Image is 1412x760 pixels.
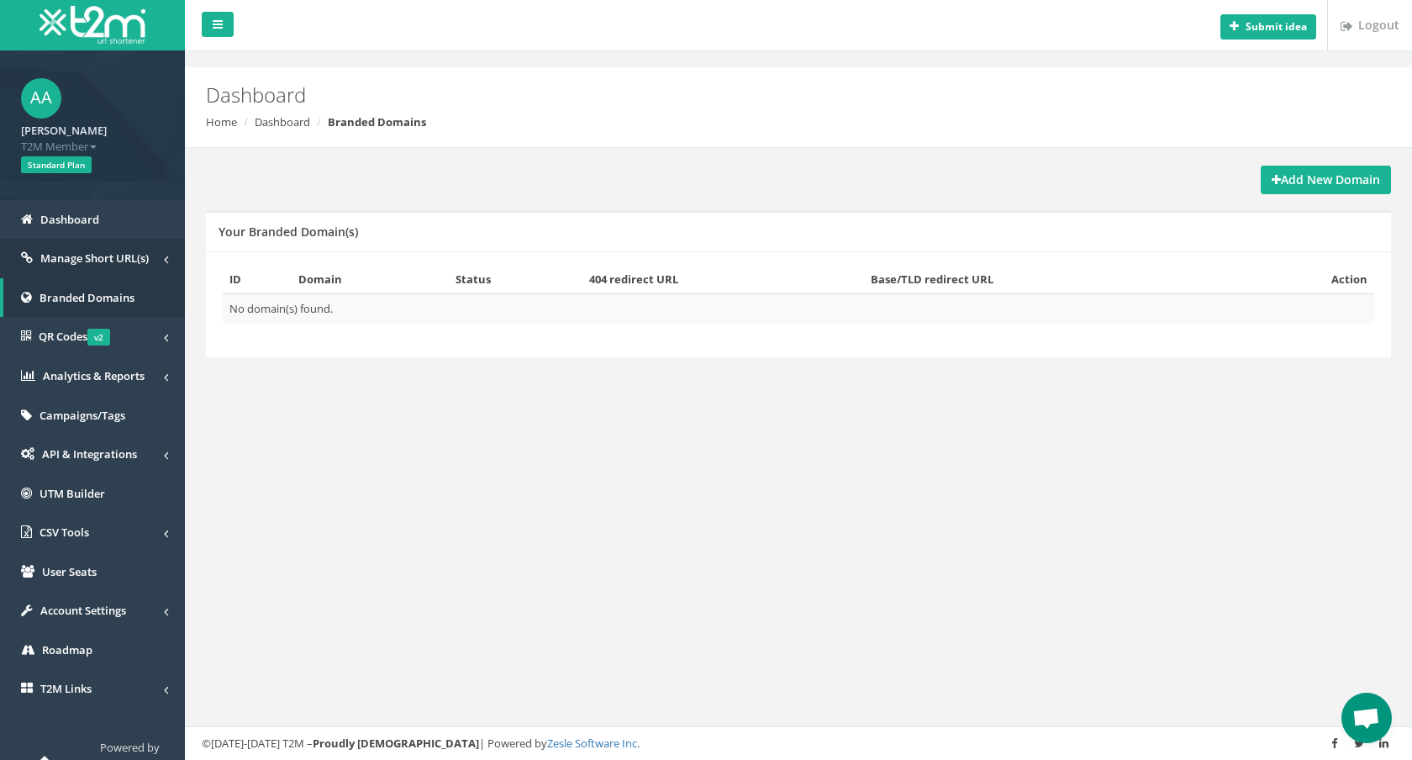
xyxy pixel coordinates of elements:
td: No domain(s) found. [223,294,1374,324]
span: Dashboard [40,212,99,227]
span: AA [21,78,61,119]
span: User Seats [42,564,97,579]
h2: Dashboard [206,84,1189,106]
span: T2M Links [40,681,92,696]
b: Submit idea [1246,19,1307,34]
span: Roadmap [42,642,92,657]
span: Powered by [100,740,160,755]
span: Account Settings [40,603,126,618]
th: Base/TLD redirect URL [864,265,1238,294]
th: 404 redirect URL [582,265,864,294]
a: Open chat [1341,693,1392,743]
h5: Your Branded Domain(s) [219,225,358,238]
th: Action [1238,265,1374,294]
a: Home [206,114,237,129]
span: Branded Domains [40,290,134,305]
div: ©[DATE]-[DATE] T2M – | Powered by [202,736,1395,752]
strong: Branded Domains [328,114,426,129]
strong: Proudly [DEMOGRAPHIC_DATA] [313,736,479,751]
a: Add New Domain [1261,166,1391,194]
span: QR Codes [39,329,110,344]
img: T2M [40,6,145,44]
span: Standard Plan [21,156,92,173]
span: Campaigns/Tags [40,408,125,423]
th: ID [223,265,292,294]
span: Manage Short URL(s) [40,251,149,266]
span: Analytics & Reports [43,368,145,383]
th: Domain [292,265,449,294]
th: Status [449,265,582,294]
span: UTM Builder [40,486,105,501]
a: [PERSON_NAME] T2M Member [21,119,164,154]
span: API & Integrations [42,446,137,462]
a: Dashboard [255,114,310,129]
span: CSV Tools [40,525,89,540]
button: Submit idea [1220,14,1316,40]
span: v2 [87,329,110,346]
a: Zesle Software Inc. [547,736,640,751]
span: T2M Member [21,139,164,155]
strong: [PERSON_NAME] [21,123,107,138]
strong: Add New Domain [1272,172,1380,187]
